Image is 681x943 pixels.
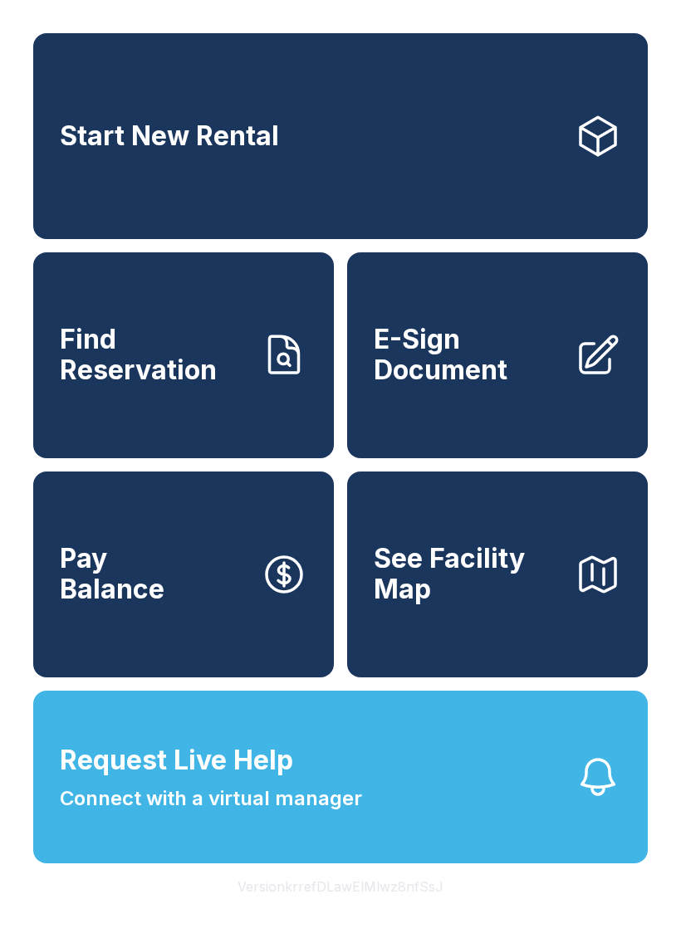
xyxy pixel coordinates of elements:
a: Find Reservation [33,252,334,458]
span: Start New Rental [60,121,279,152]
span: Connect with a virtual manager [60,784,362,814]
button: See Facility Map [347,471,648,677]
span: Find Reservation [60,325,247,385]
a: Start New Rental [33,33,648,239]
button: VersionkrrefDLawElMlwz8nfSsJ [224,863,457,910]
a: E-Sign Document [347,252,648,458]
span: Pay Balance [60,544,164,604]
button: Request Live HelpConnect with a virtual manager [33,691,648,863]
span: E-Sign Document [374,325,561,385]
span: See Facility Map [374,544,561,604]
button: PayBalance [33,471,334,677]
span: Request Live Help [60,740,293,780]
